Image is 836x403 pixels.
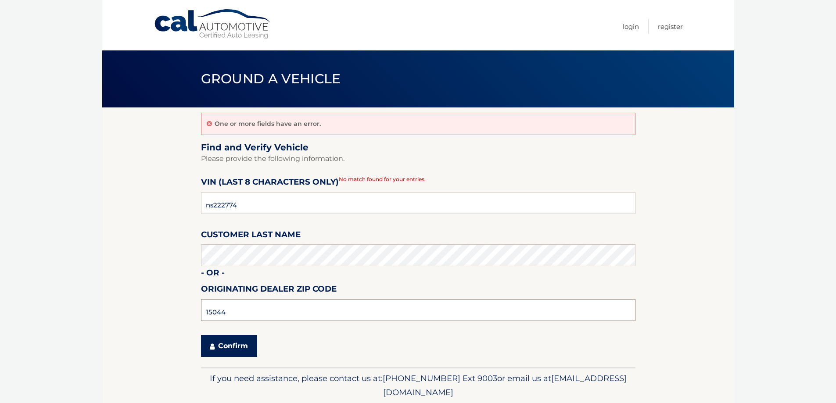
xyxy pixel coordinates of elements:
p: Please provide the following information. [201,153,635,165]
h2: Find and Verify Vehicle [201,142,635,153]
span: [EMAIL_ADDRESS][DOMAIN_NAME] [383,373,627,397]
span: [PHONE_NUMBER] Ext 9003 [383,373,497,383]
label: VIN (last 8 characters only) [201,175,339,192]
label: Customer Last Name [201,228,301,244]
a: Register [658,19,683,34]
span: No match found for your entries. [339,176,426,182]
label: Originating Dealer Zip Code [201,282,337,299]
span: Ground a Vehicle [201,71,341,87]
label: - or - [201,266,225,282]
button: Confirm [201,335,257,357]
p: One or more fields have an error. [215,120,321,128]
a: Login [623,19,639,34]
a: Cal Automotive [154,9,272,40]
p: If you need assistance, please contact us at: or email us at [207,371,630,399]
